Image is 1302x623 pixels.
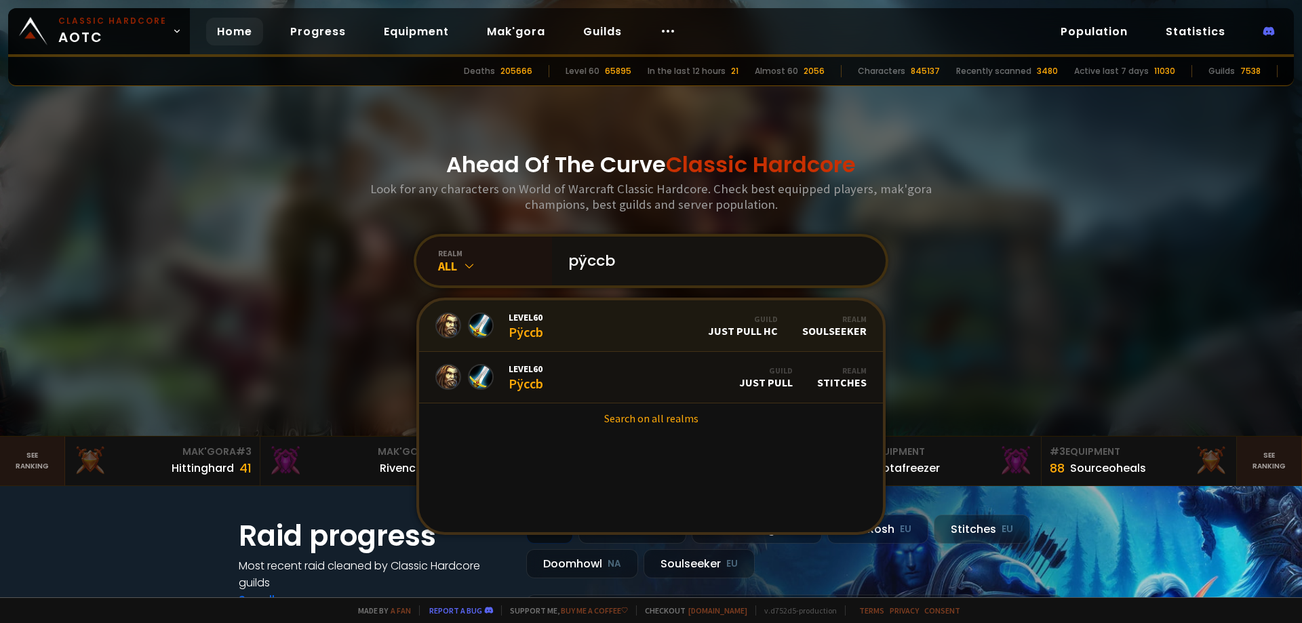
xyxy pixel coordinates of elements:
[464,65,495,77] div: Deaths
[73,445,252,459] div: Mak'Gora
[380,460,422,477] div: Rivench
[1002,523,1013,536] small: EU
[501,605,628,616] span: Support me,
[688,605,747,616] a: [DOMAIN_NAME]
[1154,65,1175,77] div: 11030
[934,515,1030,544] div: Stitches
[1037,65,1058,77] div: 3480
[827,515,928,544] div: Nek'Rosh
[1050,459,1065,477] div: 88
[644,549,755,578] div: Soulseeker
[373,18,460,45] a: Equipment
[509,363,543,375] span: Level 60
[846,437,1042,485] a: #2Equipment88Notafreezer
[429,605,482,616] a: Report a bug
[708,314,778,338] div: Just Pull HC
[65,437,260,485] a: Mak'Gora#3Hittinghard41
[560,237,869,285] input: Search a character...
[859,605,884,616] a: Terms
[817,365,867,376] div: Realm
[526,549,638,578] div: Doomhowl
[739,365,793,376] div: Guild
[636,605,747,616] span: Checkout
[605,65,631,77] div: 65895
[279,18,357,45] a: Progress
[802,314,867,338] div: Soulseeker
[890,605,919,616] a: Privacy
[755,65,798,77] div: Almost 60
[58,15,167,27] small: Classic Hardcore
[1070,460,1146,477] div: Sourceoheals
[172,460,234,477] div: Hittinghard
[260,437,456,485] a: Mak'Gora#2Rivench100
[854,445,1033,459] div: Equipment
[8,8,190,54] a: Classic HardcoreAOTC
[875,460,940,477] div: Notafreezer
[236,445,252,458] span: # 3
[1042,437,1237,485] a: #3Equipment88Sourceoheals
[956,65,1031,77] div: Recently scanned
[476,18,556,45] a: Mak'gora
[239,557,510,591] h4: Most recent raid cleaned by Classic Hardcore guilds
[1050,445,1228,459] div: Equipment
[731,65,738,77] div: 21
[446,148,856,181] h1: Ahead Of The Curve
[911,65,940,77] div: 845137
[419,403,883,433] a: Search on all realms
[1208,65,1235,77] div: Guilds
[1237,437,1302,485] a: Seeranking
[755,605,837,616] span: v. d752d5 - production
[509,363,543,392] div: Pÿccb
[1074,65,1149,77] div: Active last 7 days
[666,149,856,180] span: Classic Hardcore
[391,605,411,616] a: a fan
[1050,445,1065,458] span: # 3
[1240,65,1261,77] div: 7538
[572,18,633,45] a: Guilds
[1155,18,1236,45] a: Statistics
[438,258,552,274] div: All
[608,557,621,571] small: NA
[365,181,937,212] h3: Look for any characters on World of Warcraft Classic Hardcore. Check best equipped players, mak'g...
[726,557,738,571] small: EU
[1050,18,1139,45] a: Population
[858,65,905,77] div: Characters
[58,15,167,47] span: AOTC
[239,459,252,477] div: 41
[509,311,543,323] span: Level 60
[206,18,263,45] a: Home
[350,605,411,616] span: Made by
[419,300,883,352] a: Level60PÿccbGuildJust Pull HCRealmSoulseeker
[817,365,867,389] div: Stitches
[561,605,628,616] a: Buy me a coffee
[900,523,911,536] small: EU
[239,592,327,607] a: See all progress
[239,515,510,557] h1: Raid progress
[269,445,447,459] div: Mak'Gora
[802,314,867,324] div: Realm
[438,248,552,258] div: realm
[804,65,825,77] div: 2056
[509,311,543,340] div: Pÿccb
[566,65,599,77] div: Level 60
[739,365,793,389] div: Just Pull
[924,605,960,616] a: Consent
[648,65,726,77] div: In the last 12 hours
[500,65,532,77] div: 205666
[419,352,883,403] a: Level60PÿccbGuildJust PullRealmStitches
[708,314,778,324] div: Guild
